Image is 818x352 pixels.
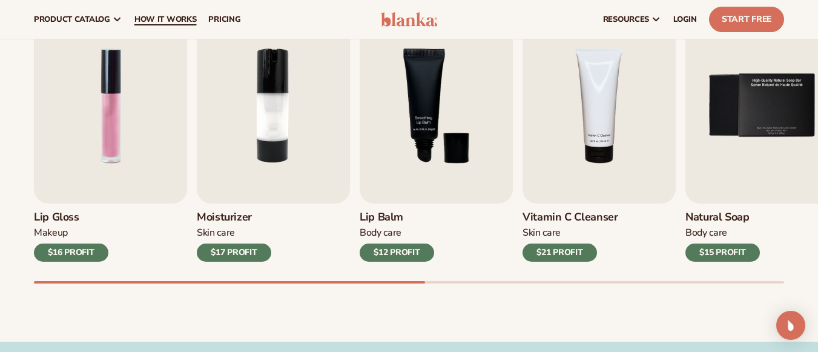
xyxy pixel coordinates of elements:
[34,244,108,262] div: $16 PROFIT
[360,244,434,262] div: $12 PROFIT
[34,8,187,262] a: 1 / 9
[709,7,784,32] a: Start Free
[197,8,350,262] a: 2 / 9
[208,15,240,24] span: pricing
[360,8,513,262] a: 3 / 9
[197,244,271,262] div: $17 PROFIT
[523,244,597,262] div: $21 PROFIT
[34,227,108,239] div: Makeup
[776,311,805,340] div: Open Intercom Messenger
[603,15,649,24] span: resources
[381,12,438,27] img: logo
[34,211,108,224] h3: Lip Gloss
[685,244,760,262] div: $15 PROFIT
[523,211,618,224] h3: Vitamin C Cleanser
[360,227,434,239] div: Body Care
[673,15,697,24] span: LOGIN
[523,227,618,239] div: Skin Care
[685,211,760,224] h3: Natural Soap
[197,227,271,239] div: Skin Care
[360,211,434,224] h3: Lip Balm
[685,227,760,239] div: Body Care
[197,211,271,224] h3: Moisturizer
[134,15,197,24] span: How It Works
[34,15,110,24] span: product catalog
[523,8,676,262] a: 4 / 9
